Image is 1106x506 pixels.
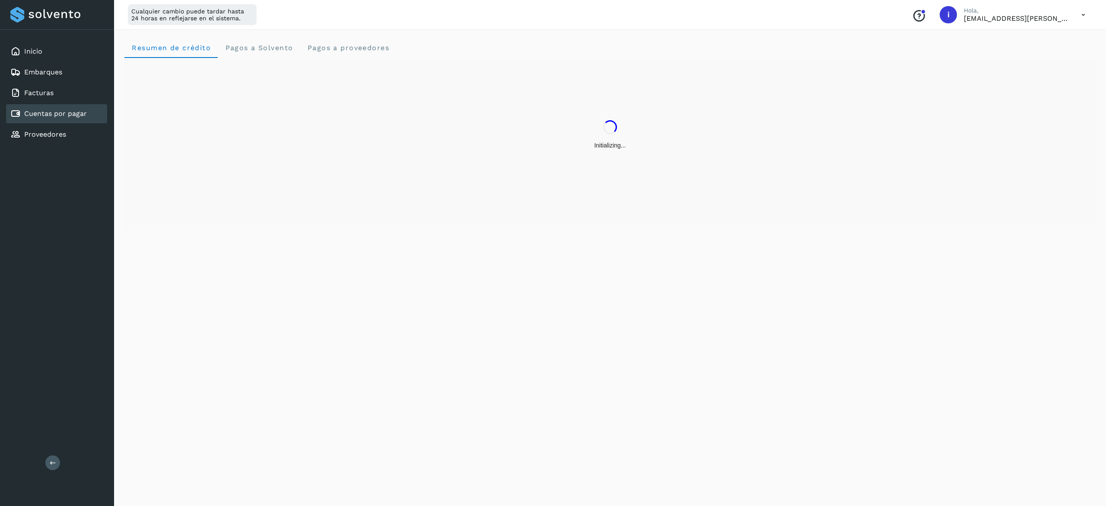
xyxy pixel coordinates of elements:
[6,42,107,61] div: Inicio
[964,7,1068,14] p: Hola,
[307,44,389,52] span: Pagos a proveedores
[6,63,107,82] div: Embarques
[225,44,293,52] span: Pagos a Solvento
[6,83,107,102] div: Facturas
[24,47,42,55] a: Inicio
[24,68,62,76] a: Embarques
[6,125,107,144] div: Proveedores
[24,89,54,97] a: Facturas
[6,104,107,123] div: Cuentas por pagar
[24,130,66,138] a: Proveedores
[131,44,211,52] span: Resumen de crédito
[24,109,87,118] a: Cuentas por pagar
[964,14,1068,22] p: ikm@vink.com.mx
[128,4,257,25] div: Cualquier cambio puede tardar hasta 24 horas en reflejarse en el sistema.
